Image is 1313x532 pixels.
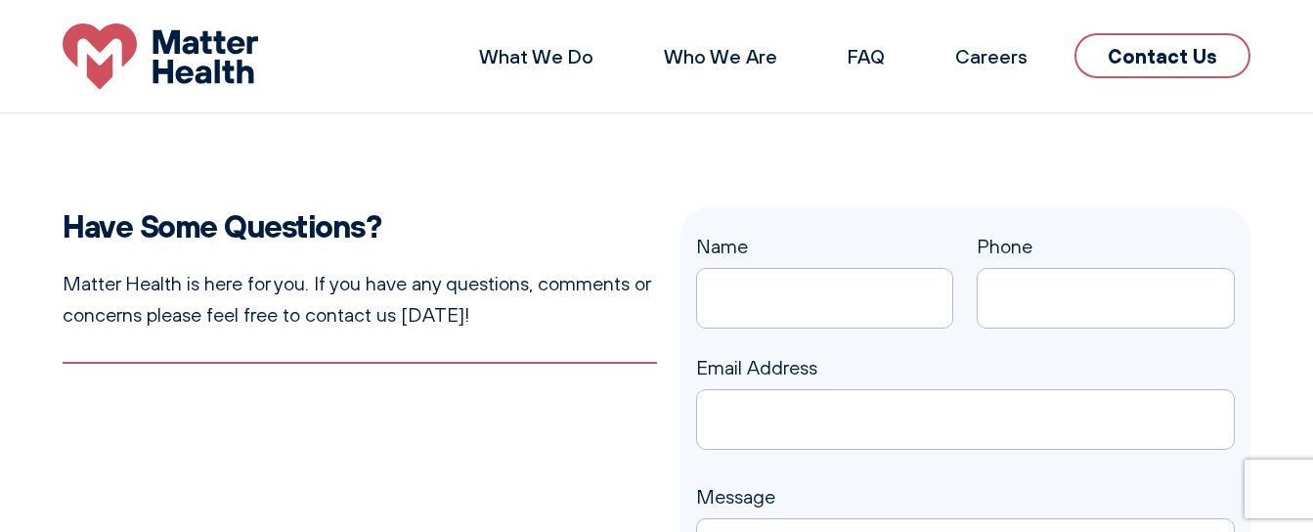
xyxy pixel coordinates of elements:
[955,44,1028,68] a: Careers
[1074,33,1250,78] a: Contact Us
[696,356,1236,426] label: Email Address
[479,44,593,68] a: What We Do
[977,235,1235,305] label: Phone
[63,268,657,331] p: Matter Health is here for you. If you have any questions, comments or concerns please feel free t...
[848,44,885,68] a: FAQ
[696,268,954,329] input: Name
[977,268,1235,329] input: Phone
[664,44,777,68] a: Who We Are
[696,235,954,305] label: Name
[63,207,657,244] h2: Have Some Questions?
[696,389,1236,450] input: Email Address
